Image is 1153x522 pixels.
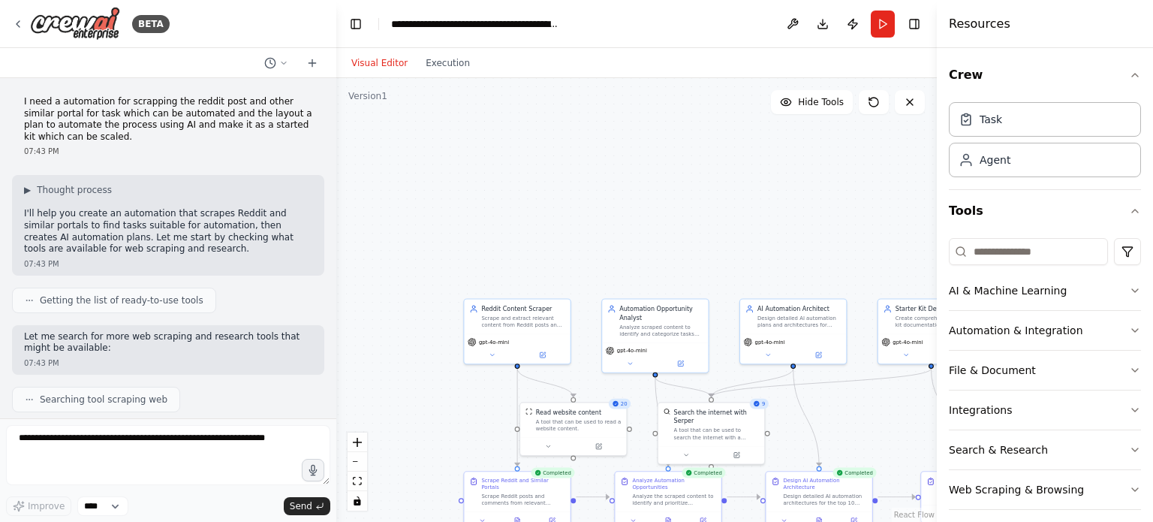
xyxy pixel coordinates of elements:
[481,315,564,328] div: Scrape and extract relevant content from Reddit posts and comments in subreddits like {target_sub...
[300,54,324,72] button: Start a new chat
[949,54,1141,96] button: Crew
[24,208,312,255] p: I'll help you create an automation that scrapes Reddit and similar portals to find tasks suitable...
[619,324,703,337] div: Analyze scraped content to identify and categorize tasks that have high automation potential, eva...
[24,331,312,355] p: Let me search for more web scraping and research tools that might be available:
[302,459,324,481] button: Click to speak your automation idea
[24,258,312,270] div: 07:43 PM
[755,339,785,345] span: gpt-4o-mini
[513,369,577,397] g: Edge from 08c7b291-0522-424f-84e9-c3fb7a3912cc to b03ce459-e947-4a87-aed5-18da80caf397
[658,402,766,464] div: 9SerperDevToolSearch the internet with SerperA tool that can be used to search the internet with ...
[391,17,560,32] nav: breadcrumb
[949,351,1141,390] button: File & Document
[949,311,1141,350] button: Automation & Integration
[949,391,1141,430] button: Integrations
[727,493,760,501] g: Edge from b5cbe549-c73e-4c77-bfea-061c767bc136 to c1f0cb36-c4f9-4707-a1bc-c7ca162446d5
[518,350,567,361] button: Open in side panel
[949,430,1141,469] button: Search & Research
[342,54,417,72] button: Visual Editor
[463,298,571,364] div: Reddit Content ScraperScrape and extract relevant content from Reddit posts and comments in subre...
[576,493,609,501] g: Edge from caf25fbc-9531-4ddb-a296-34c2ea77cc6c to b5cbe549-c73e-4c77-bfea-061c767bc136
[417,54,479,72] button: Execution
[927,369,979,466] g: Edge from 19219170-3b71-4bd2-b532-7e9a2230753e to f45133ca-69de-44d8-9e3c-ed3e1788b168
[513,369,521,466] g: Edge from 08c7b291-0522-424f-84e9-c3fb7a3912cc to caf25fbc-9531-4ddb-a296-34c2ea77cc6c
[949,96,1141,189] div: Crew
[949,470,1141,509] button: Web Scraping & Browsing
[536,418,622,432] div: A tool that can be used to read a website content.
[949,271,1141,310] button: AI & Machine Learning
[878,493,915,501] g: Edge from c1f0cb36-c4f9-4707-a1bc-c7ca162446d5 to f45133ca-69de-44d8-9e3c-ed3e1788b168
[651,377,715,397] g: Edge from a013f513-ff37-4b44-952b-c9051b66e257 to 871918b3-edd2-46b2-b5b9-214a992e0347
[707,369,798,397] g: Edge from 3ba69c83-0ed9-40a0-b07d-730fc9e19af8 to 871918b3-edd2-46b2-b5b9-214a992e0347
[24,146,312,157] div: 07:43 PM
[348,433,367,452] button: zoom in
[656,358,705,369] button: Open in side panel
[348,472,367,491] button: fit view
[798,96,844,108] span: Hide Tools
[6,496,71,516] button: Improve
[345,14,366,35] button: Hide left sidebar
[284,497,330,515] button: Send
[771,90,853,114] button: Hide Tools
[783,477,866,490] div: Design AI Automation Architecture
[24,184,112,196] button: ▶Thought process
[525,408,532,415] img: ScrapeWebsiteTool
[949,232,1141,522] div: Tools
[632,477,715,490] div: Analyze Automation Opportunities
[481,477,564,490] div: Scrape Reddit and Similar Portals
[894,511,935,519] a: React Flow attribution
[712,450,761,460] button: Open in side panel
[481,493,564,506] div: Scrape Reddit posts and comments from relevant subreddits like {target_subreddits} (e.g., r/autom...
[757,315,841,328] div: Design detailed AI automation plans and architectures for identified opportunities, including tec...
[980,152,1010,167] div: Agent
[348,90,387,102] div: Version 1
[757,304,841,312] div: AI Automation Architect
[348,433,367,511] div: React Flow controls
[30,7,120,41] img: Logo
[24,358,312,369] div: 07:43 PM
[479,339,509,345] span: gpt-4o-mini
[739,298,847,364] div: AI Automation ArchitectDesign detailed AI automation plans and architectures for identified oppor...
[904,14,925,35] button: Hide right sidebar
[24,184,31,196] span: ▶
[40,394,167,406] span: Searching tool scraping web
[896,315,979,328] div: Create comprehensive starter kit documentation, templates, and implementation guides that allow t...
[258,54,294,72] button: Switch to previous chat
[481,304,564,312] div: Reddit Content Scraper
[601,298,709,373] div: Automation Opportunity AnalystAnalyze scraped content to identify and categorize tasks that have ...
[536,408,601,416] div: Read website content
[290,500,312,512] span: Send
[37,184,112,196] span: Thought process
[674,408,760,425] div: Search the internet with Serper
[24,96,312,143] p: I need a automation for scrapping the reddit post and other similar portal for task which can be ...
[619,304,703,321] div: Automation Opportunity Analyst
[682,468,725,478] div: Completed
[762,400,765,407] span: 9
[519,402,628,456] div: 20ScrapeWebsiteToolRead website contentA tool that can be used to read a website content.
[789,369,823,466] g: Edge from 3ba69c83-0ed9-40a0-b07d-730fc9e19af8 to c1f0cb36-c4f9-4707-a1bc-c7ca162446d5
[794,350,843,361] button: Open in side panel
[40,294,203,306] span: Getting the list of ready-to-use tools
[783,493,866,506] div: Design detailed AI automation architectures for the top 10 identified opportunities. For each opp...
[132,15,170,33] div: BETA
[674,427,760,441] div: A tool that can be used to search the internet with a search_query. Supports different search typ...
[621,400,628,407] span: 20
[980,112,1002,127] div: Task
[664,408,670,415] img: SerperDevTool
[896,304,979,312] div: Starter Kit Developer
[531,468,574,478] div: Completed
[893,339,923,345] span: gpt-4o-mini
[878,298,986,364] div: Starter Kit DeveloperCreate comprehensive starter kit documentation, templates, and implementatio...
[348,491,367,511] button: toggle interactivity
[632,493,715,506] div: Analyze the scraped content to identify and prioritize automation opportunities. Evaluate each id...
[617,347,647,354] span: gpt-4o-mini
[832,468,876,478] div: Completed
[949,190,1141,232] button: Tools
[949,15,1010,33] h4: Resources
[574,442,623,452] button: Open in side panel
[348,452,367,472] button: zoom out
[707,369,935,397] g: Edge from 19219170-3b71-4bd2-b532-7e9a2230753e to 871918b3-edd2-46b2-b5b9-214a992e0347
[28,500,65,512] span: Improve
